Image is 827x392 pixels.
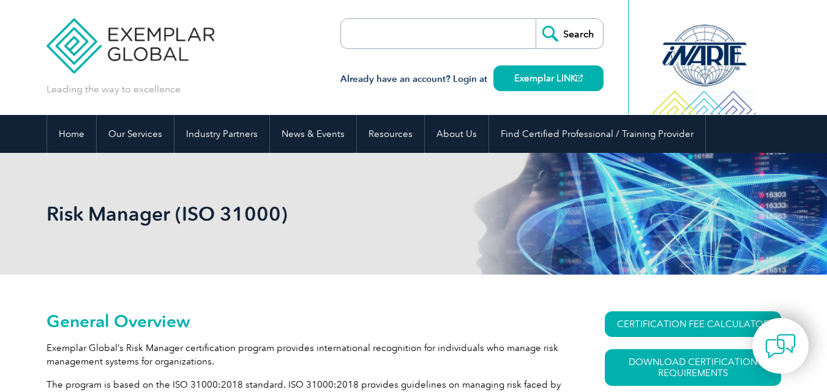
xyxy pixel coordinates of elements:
[605,311,781,337] a: CERTIFICATION FEE CALCULATOR
[340,72,604,87] h3: Already have an account? Login at
[47,341,561,368] p: Exemplar Global’s Risk Manager certification program provides international recognition for indiv...
[605,349,781,386] a: Download Certification Requirements
[47,202,517,226] h1: Risk Manager (ISO 31000)
[97,115,174,153] a: Our Services
[536,19,603,48] input: Search
[425,115,488,153] a: About Us
[174,115,269,153] a: Industry Partners
[489,115,705,153] a: Find Certified Professional / Training Provider
[765,331,796,361] img: contact-chat.png
[576,75,583,81] img: open_square.png
[493,65,604,91] a: Exemplar LINK
[270,115,356,153] a: News & Events
[47,311,561,331] h2: General Overview
[47,115,96,153] a: Home
[47,83,181,96] p: Leading the way to excellence
[357,115,424,153] a: Resources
